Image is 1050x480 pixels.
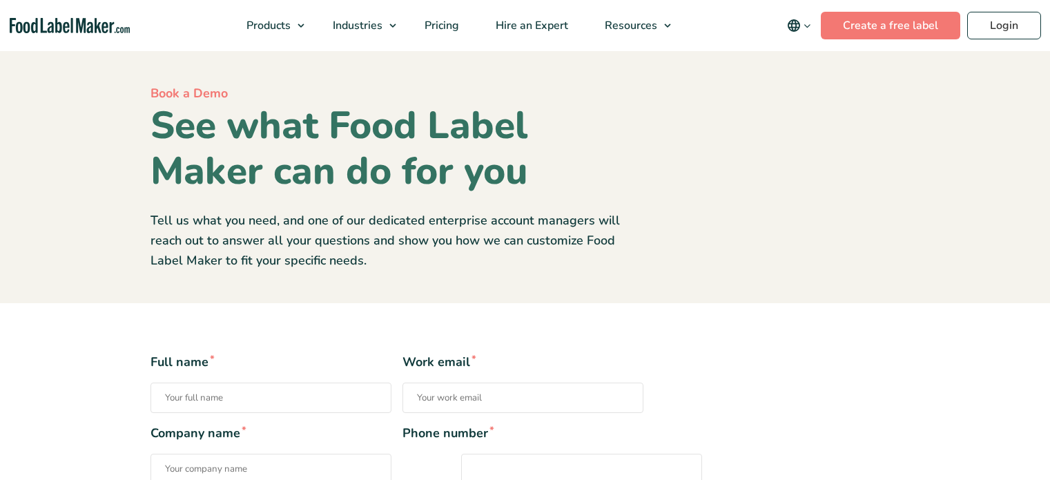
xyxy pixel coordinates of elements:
span: Book a Demo [150,85,228,102]
span: Phone number [402,424,643,443]
span: Company name [150,424,391,443]
a: Login [967,12,1041,39]
span: Industries [329,18,384,33]
span: Products [242,18,292,33]
span: Pricing [420,18,460,33]
span: Full name [150,353,391,372]
p: Tell us what you need, and one of our dedicated enterprise account managers will reach out to ans... [150,211,643,270]
h1: See what Food Label Maker can do for you [150,103,643,194]
input: Work email* [402,383,643,413]
a: Create a free label [821,12,960,39]
input: Full name* [150,383,391,413]
span: Resources [601,18,659,33]
span: Work email [402,353,643,372]
span: Hire an Expert [492,18,570,33]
